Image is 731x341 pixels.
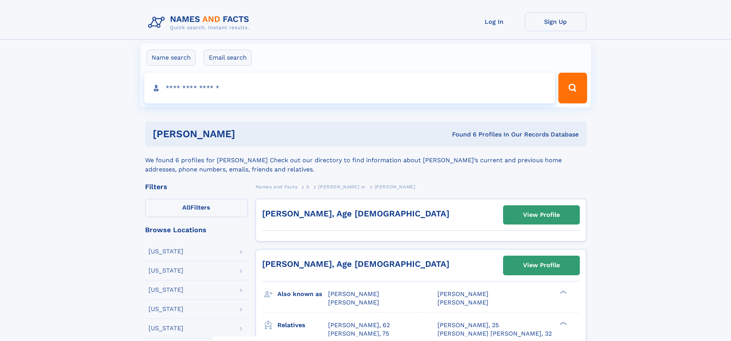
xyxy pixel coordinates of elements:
label: Name search [147,50,196,66]
a: [PERSON_NAME] sr [318,182,366,191]
div: View Profile [523,206,560,224]
a: [PERSON_NAME], 25 [437,321,499,329]
img: Logo Names and Facts [145,12,256,33]
span: [PERSON_NAME] [437,290,488,298]
a: Log In [464,12,525,31]
span: [PERSON_NAME] [328,299,379,306]
a: View Profile [503,206,579,224]
div: [US_STATE] [149,268,183,274]
a: [PERSON_NAME], Age [DEMOGRAPHIC_DATA] [262,209,449,218]
h1: [PERSON_NAME] [153,129,344,139]
span: [PERSON_NAME] sr [318,184,366,190]
div: Filters [145,183,248,190]
h3: Relatives [277,319,328,332]
h3: Also known as [277,288,328,301]
a: [PERSON_NAME] [PERSON_NAME], 32 [437,329,552,338]
div: Found 6 Profiles In Our Records Database [343,130,579,139]
span: [PERSON_NAME] [328,290,379,298]
div: [US_STATE] [149,248,183,255]
div: Browse Locations [145,226,248,233]
div: ❯ [558,321,567,326]
div: [US_STATE] [149,287,183,293]
label: Filters [145,199,248,217]
label: Email search [204,50,252,66]
a: [PERSON_NAME], 75 [328,329,389,338]
span: [PERSON_NAME] [375,184,416,190]
a: S [306,182,310,191]
a: Sign Up [525,12,586,31]
div: View Profile [523,256,560,274]
span: All [182,204,190,211]
span: [PERSON_NAME] [437,299,488,306]
a: View Profile [503,256,579,274]
a: [PERSON_NAME], 62 [328,321,390,329]
div: We found 6 profiles for [PERSON_NAME] Check out our directory to find information about [PERSON_N... [145,146,586,174]
div: [US_STATE] [149,306,183,312]
span: S [306,184,310,190]
a: [PERSON_NAME], Age [DEMOGRAPHIC_DATA] [262,259,449,269]
input: search input [144,73,555,103]
div: ❯ [558,289,567,294]
a: Names and Facts [256,182,298,191]
div: [US_STATE] [149,325,183,331]
button: Search Button [558,73,587,103]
